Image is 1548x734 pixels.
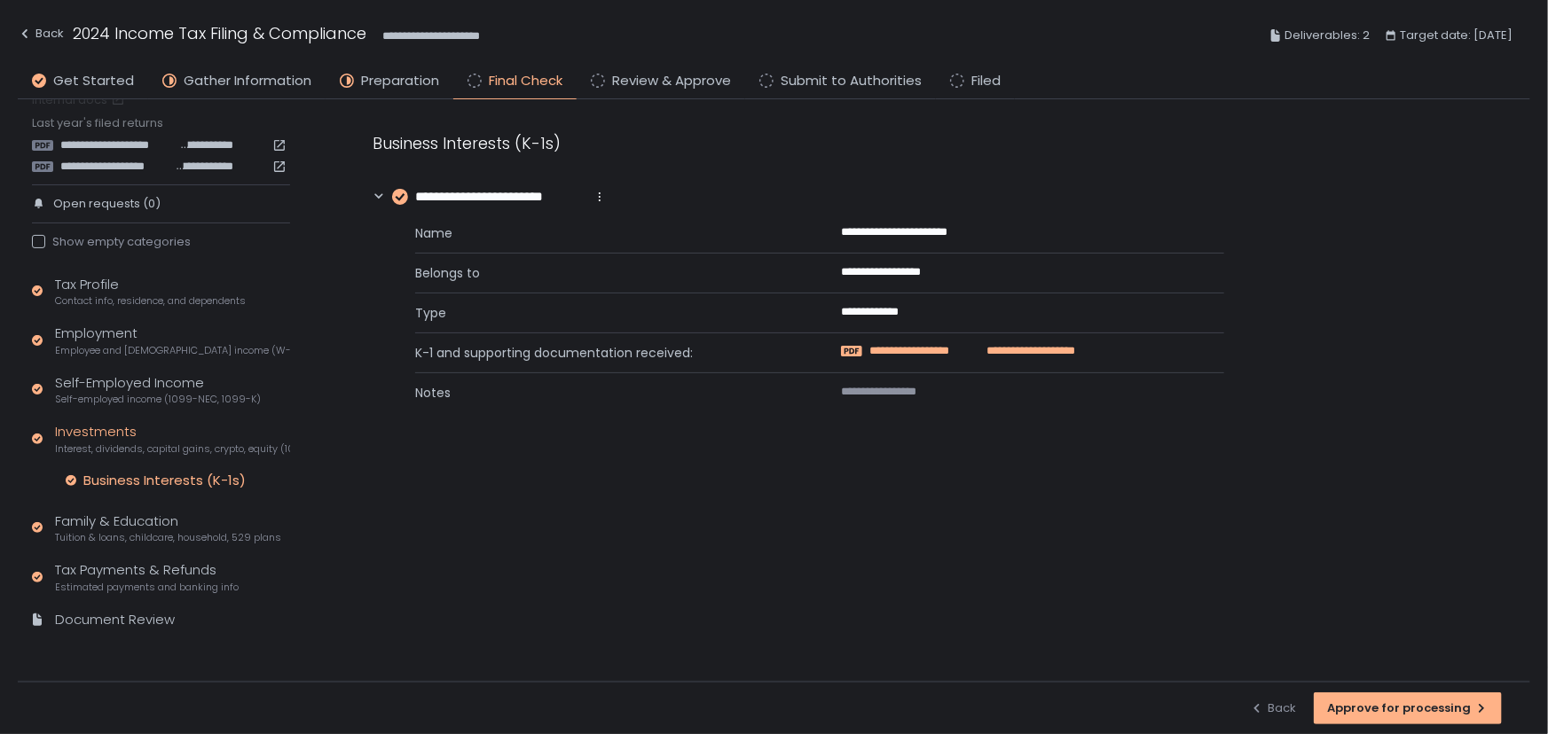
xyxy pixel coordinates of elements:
span: Name [415,224,798,242]
span: K-1 and supporting documentation received: [415,344,798,362]
span: Get Started [53,71,134,91]
span: Open requests (0) [53,196,161,212]
span: Employee and [DEMOGRAPHIC_DATA] income (W-2s) [55,344,290,357]
span: Review & Approve [612,71,731,91]
div: Family & Education [55,511,281,545]
span: Interest, dividends, capital gains, crypto, equity (1099s, K-1s) [55,442,290,456]
span: Estimated payments and banking info [55,581,239,594]
span: Type [415,304,798,322]
div: Approve for processing [1327,700,1489,716]
span: Belongs to [415,264,798,282]
span: Gather Information [184,71,311,91]
div: Back [1250,700,1296,716]
div: Tax Profile [55,275,246,308]
button: Back [1250,692,1296,724]
span: Tuition & loans, childcare, household, 529 plans [55,531,281,544]
div: Employment [55,324,290,357]
button: Back [18,21,64,51]
span: Target date: [DATE] [1400,25,1513,46]
div: Self-Employed Income [55,373,261,407]
div: Business Interests (K-1s) [83,472,246,489]
span: Deliverables: 2 [1285,25,1370,46]
span: Final Check [489,71,562,91]
h1: 2024 Income Tax Filing & Compliance [73,21,366,45]
span: Preparation [361,71,439,91]
div: Business Interests (K-1s) [373,131,1224,155]
span: Contact info, residence, and dependents [55,294,246,308]
div: Investments [55,422,290,456]
a: Internal docs [32,92,129,108]
div: Last year's filed returns [32,115,290,174]
span: Self-employed income (1099-NEC, 1099-K) [55,393,261,406]
span: Submit to Authorities [781,71,922,91]
div: Document Review [55,610,175,630]
span: Notes [415,384,798,402]
div: Tax Payments & Refunds [55,560,239,594]
button: Approve for processing [1314,692,1502,724]
span: Filed [971,71,1001,91]
div: Back [18,23,64,44]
